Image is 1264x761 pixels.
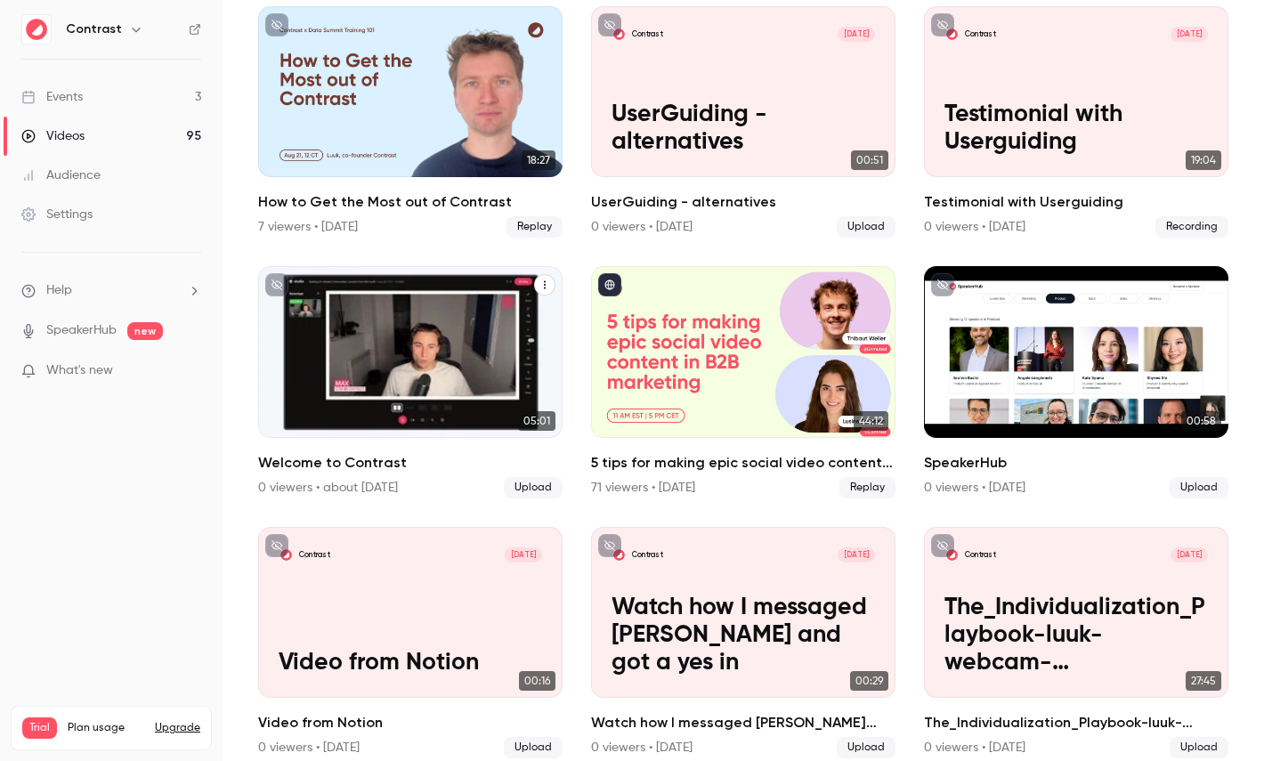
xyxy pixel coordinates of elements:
div: 0 viewers • [DATE] [591,218,693,236]
div: 71 viewers • [DATE] [591,479,695,497]
button: unpublished [265,13,288,36]
li: help-dropdown-opener [21,281,201,300]
li: SpeakerHub [924,266,1228,498]
span: Trial [22,717,57,739]
p: Testimonial with Userguiding [944,101,1208,157]
div: 0 viewers • about [DATE] [258,479,398,497]
span: Upload [1170,477,1228,498]
h2: SpeakerHub [924,452,1228,474]
button: unpublished [265,534,288,557]
h2: Welcome to Contrast [258,452,563,474]
span: 27:45 [1186,671,1221,691]
a: 00:58SpeakerHub0 viewers • [DATE]Upload [924,266,1228,498]
a: SpeakerHub [46,321,117,340]
a: The_Individualization_Playbook-luuk-webcam-00h_00m_00s_251ms-StreamYardContrast[DATE]The_Individu... [924,527,1228,758]
h2: The_Individualization_Playbook-luuk-webcam-00h_00m_00s_251ms-StreamYard [924,712,1228,733]
span: [DATE] [1171,27,1208,42]
button: unpublished [931,534,954,557]
p: Contrast [632,29,663,40]
span: Upload [837,737,895,758]
a: 44:125 tips for making epic social video content in B2B marketing71 viewers • [DATE]Replay [591,266,895,498]
button: unpublished [598,13,621,36]
li: How to Get the Most out of Contrast [258,6,563,238]
span: [DATE] [838,547,875,563]
div: 0 viewers • [DATE] [924,739,1025,757]
p: Contrast [299,550,330,561]
span: Plan usage [68,721,144,735]
a: Watch how I messaged Thibaut and got a yes inContrast[DATE]Watch how I messaged [PERSON_NAME] and... [591,527,895,758]
span: Replay [839,477,895,498]
p: Watch how I messaged [PERSON_NAME] and got a yes in [612,595,875,677]
a: Video from NotionContrast[DATE]Video from Notion00:16Video from Notion0 viewers • [DATE]Upload [258,527,563,758]
li: Testimonial with Userguiding [924,6,1228,238]
a: 05:01Welcome to Contrast0 viewers • about [DATE]Upload [258,266,563,498]
span: 00:29 [850,671,888,691]
span: 19:04 [1186,150,1221,170]
button: unpublished [265,273,288,296]
span: 05:01 [518,411,555,431]
p: Contrast [965,29,996,40]
h2: How to Get the Most out of Contrast [258,191,563,213]
a: 18:27How to Get the Most out of Contrast7 viewers • [DATE]Replay [258,6,563,238]
div: Audience [21,166,101,184]
p: Contrast [965,550,996,561]
p: Contrast [632,550,663,561]
div: Events [21,88,83,106]
span: Upload [1170,737,1228,758]
a: UserGuiding - alternativesContrast[DATE]UserGuiding - alternatives00:51UserGuiding - alternatives... [591,6,895,238]
h2: UserGuiding - alternatives [591,191,895,213]
h6: Contrast [66,20,122,38]
span: 00:58 [1181,411,1221,431]
button: published [598,273,621,296]
a: Testimonial with UserguidingContrast[DATE]Testimonial with Userguiding19:04Testimonial with Userg... [924,6,1228,238]
button: Upgrade [155,721,200,735]
li: Welcome to Contrast [258,266,563,498]
span: Upload [504,477,563,498]
span: Upload [837,216,895,238]
span: 44:12 [854,411,888,431]
div: Settings [21,206,93,223]
button: unpublished [598,534,621,557]
span: [DATE] [505,547,542,563]
h2: Video from Notion [258,712,563,733]
div: 7 viewers • [DATE] [258,218,358,236]
li: Watch how I messaged Thibaut and got a yes in [591,527,895,758]
h2: 5 tips for making epic social video content in B2B marketing [591,452,895,474]
span: 00:51 [851,150,888,170]
div: 0 viewers • [DATE] [591,739,693,757]
li: UserGuiding - alternatives [591,6,895,238]
img: Contrast [22,15,51,44]
span: Help [46,281,72,300]
div: 0 viewers • [DATE] [258,739,360,757]
div: 0 viewers • [DATE] [924,218,1025,236]
li: 5 tips for making epic social video content in B2B marketing [591,266,895,498]
h2: Watch how I messaged [PERSON_NAME] and got a yes in [591,712,895,733]
span: 18:27 [522,150,555,170]
span: 00:16 [519,671,555,691]
button: unpublished [931,273,954,296]
span: [DATE] [838,27,875,42]
li: The_Individualization_Playbook-luuk-webcam-00h_00m_00s_251ms-StreamYard [924,527,1228,758]
div: Videos [21,127,85,145]
p: The_Individualization_Playbook-luuk-webcam-00h_00m_00s_251ms-StreamYard [944,595,1208,677]
h2: Testimonial with Userguiding [924,191,1228,213]
p: UserGuiding - alternatives [612,101,875,157]
span: What's new [46,361,113,380]
p: Video from Notion [279,650,542,677]
li: Video from Notion [258,527,563,758]
div: 0 viewers • [DATE] [924,479,1025,497]
span: Recording [1155,216,1228,238]
button: unpublished [931,13,954,36]
span: Upload [504,737,563,758]
span: new [127,322,163,340]
span: [DATE] [1171,547,1208,563]
span: Replay [506,216,563,238]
